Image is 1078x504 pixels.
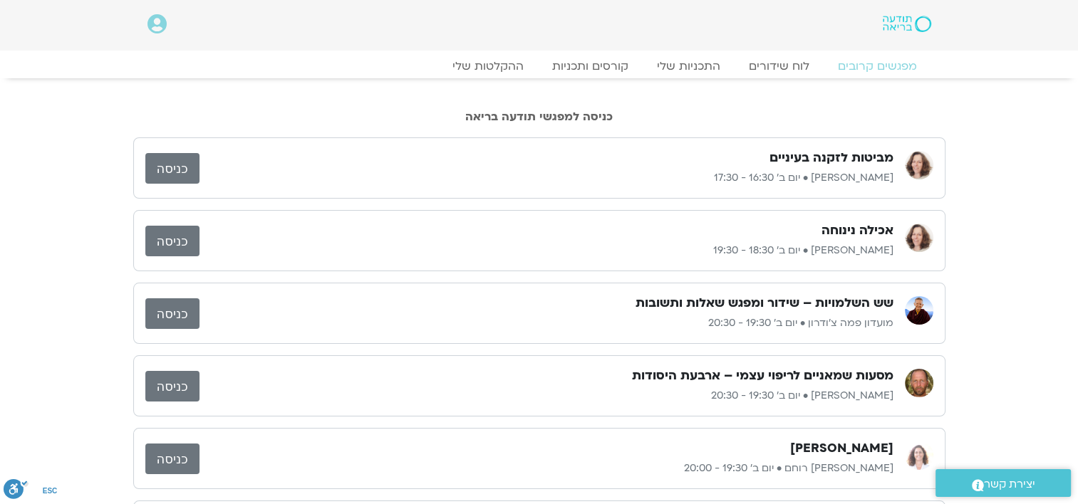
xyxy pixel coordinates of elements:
[145,153,199,184] a: כניסה
[636,295,893,312] h3: שש השלמויות – שידור ומפגש שאלות ותשובות
[133,110,945,123] h2: כניסה למפגשי תודעה בריאה
[905,369,933,397] img: תומר פיין
[905,151,933,179] img: נעמה כהן
[199,169,893,187] p: [PERSON_NAME] • יום ב׳ 16:30 - 17:30
[822,222,893,239] h3: אכילה נינוחה
[905,296,933,325] img: מועדון פמה צ'ודרון
[199,460,893,477] p: [PERSON_NAME] רוחם • יום ב׳ 19:30 - 20:00
[905,441,933,470] img: אורנה סמלסון רוחם
[643,59,735,73] a: התכניות שלי
[199,315,893,332] p: מועדון פמה צ'ודרון • יום ב׳ 19:30 - 20:30
[199,387,893,404] p: [PERSON_NAME] • יום ב׳ 19:30 - 20:30
[824,59,931,73] a: מפגשים קרובים
[438,59,538,73] a: ההקלטות שלי
[145,371,199,401] a: כניסה
[538,59,643,73] a: קורסים ותכניות
[147,59,931,73] nav: Menu
[936,469,1071,497] a: יצירת קשר
[199,242,893,259] p: [PERSON_NAME] • יום ב׳ 18:30 - 19:30
[145,298,199,329] a: כניסה
[984,475,1035,494] span: יצירת קשר
[769,149,893,167] h3: מביטות לזקנה בעיניים
[632,367,893,384] h3: מסעות שמאניים לריפוי עצמי – ארבעת היסודות
[145,226,199,256] a: כניסה
[145,443,199,474] a: כניסה
[735,59,824,73] a: לוח שידורים
[905,224,933,252] img: נעמה כהן
[790,440,893,457] h3: [PERSON_NAME]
